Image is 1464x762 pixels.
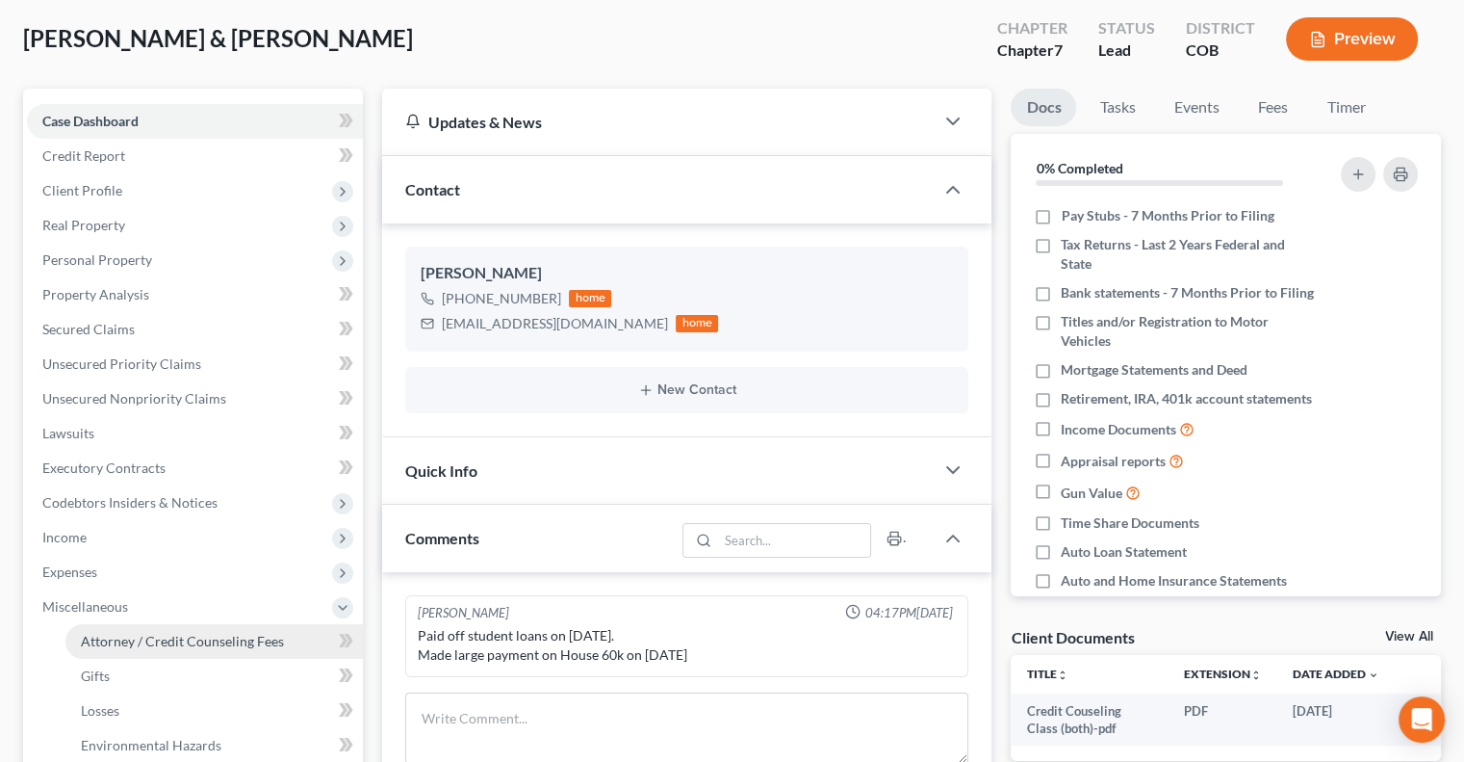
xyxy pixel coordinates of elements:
[1242,89,1303,126] a: Fees
[1061,513,1199,533] span: Time Share Documents
[1036,160,1122,176] strong: 0% Completed
[1011,89,1076,126] a: Docs
[405,461,477,480] span: Quick Info
[1186,17,1255,39] div: District
[23,24,413,52] span: [PERSON_NAME] & [PERSON_NAME]
[1061,484,1122,503] span: Gun Value
[1061,452,1166,471] span: Appraisal reports
[1084,89,1150,126] a: Tasks
[27,416,363,451] a: Lawsuits
[1311,89,1380,126] a: Timer
[1061,283,1314,302] span: Bank statements - 7 Months Prior to Filing
[1250,670,1262,681] i: unfold_more
[1277,694,1395,747] td: [DATE]
[42,182,122,198] span: Client Profile
[405,529,479,547] span: Comments
[1184,667,1262,681] a: Extensionunfold_more
[405,180,460,198] span: Contact
[42,355,201,372] span: Unsecured Priority Claims
[1286,17,1418,61] button: Preview
[718,524,871,557] input: Search...
[1011,694,1169,747] td: Credit Couseling Class (both)-pdf
[1061,420,1176,439] span: Income Documents
[676,315,718,332] div: home
[27,312,363,347] a: Secured Claims
[42,286,149,302] span: Property Analysis
[1399,696,1445,743] div: Open Intercom Messenger
[27,451,363,486] a: Executory Contracts
[42,251,152,268] span: Personal Property
[81,737,221,753] span: Environmental Hazards
[1169,694,1277,747] td: PDF
[1061,235,1317,274] span: Tax Returns - Last 2 Years Federal and State
[1056,670,1067,681] i: unfold_more
[27,277,363,312] a: Property Analysis
[27,104,363,139] a: Case Dashboard
[1054,40,1063,59] span: 7
[405,112,911,132] div: Updates & News
[1061,360,1247,380] span: Mortgage Statements and Deed
[997,39,1067,62] div: Chapter
[42,217,125,233] span: Real Property
[42,321,135,337] span: Secured Claims
[42,113,139,129] span: Case Dashboard
[418,604,509,622] div: [PERSON_NAME]
[1158,89,1234,126] a: Events
[1098,39,1155,62] div: Lead
[421,382,953,398] button: New Contact
[42,598,128,615] span: Miscellaneous
[42,494,218,511] span: Codebtors Insiders & Notices
[81,633,284,649] span: Attorney / Credit Counseling Fees
[27,347,363,381] a: Unsecured Priority Claims
[569,290,611,307] div: home
[65,694,363,728] a: Losses
[864,604,952,622] span: 04:17PM[DATE]
[65,659,363,694] a: Gifts
[27,381,363,416] a: Unsecured Nonpriority Claims
[442,314,668,333] div: [EMAIL_ADDRESS][DOMAIN_NAME]
[1011,627,1134,647] div: Client Documents
[27,139,363,173] a: Credit Report
[42,460,166,476] span: Executory Contracts
[1061,389,1312,408] span: Retirement, IRA, 401k account statements
[1293,667,1379,681] a: Date Added expand_more
[1061,206,1273,225] span: Pay Stubs - 7 Months Prior to Filing
[1098,17,1155,39] div: Status
[42,564,97,580] span: Expenses
[42,529,87,545] span: Income
[81,702,119,719] span: Losses
[997,17,1067,39] div: Chapter
[1026,667,1067,681] a: Titleunfold_more
[1368,670,1379,681] i: expand_more
[1186,39,1255,62] div: COB
[1061,312,1317,351] span: Titles and/or Registration to Motor Vehicles
[421,262,953,285] div: [PERSON_NAME]
[1385,630,1433,644] a: View All
[81,668,110,684] span: Gifts
[1061,571,1287,591] span: Auto and Home Insurance Statements
[442,289,561,308] div: [PHONE_NUMBER]
[1061,542,1187,562] span: Auto Loan Statement
[42,390,226,407] span: Unsecured Nonpriority Claims
[418,626,956,665] div: Paid off student loans on [DATE]. Made large payment on House 60k on [DATE]
[42,425,94,441] span: Lawsuits
[65,624,363,659] a: Attorney / Credit Counseling Fees
[42,147,125,164] span: Credit Report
